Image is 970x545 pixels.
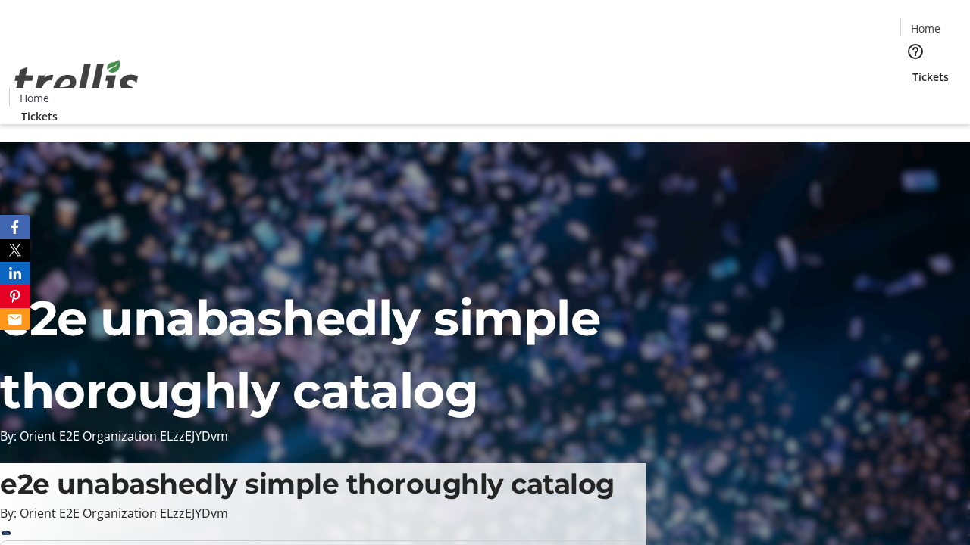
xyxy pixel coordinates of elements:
[911,20,940,36] span: Home
[21,108,58,124] span: Tickets
[900,69,961,85] a: Tickets
[10,90,58,106] a: Home
[912,69,949,85] span: Tickets
[9,108,70,124] a: Tickets
[900,36,931,67] button: Help
[20,90,49,106] span: Home
[901,20,950,36] a: Home
[9,43,144,119] img: Orient E2E Organization ELzzEJYDvm's Logo
[900,85,931,115] button: Cart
